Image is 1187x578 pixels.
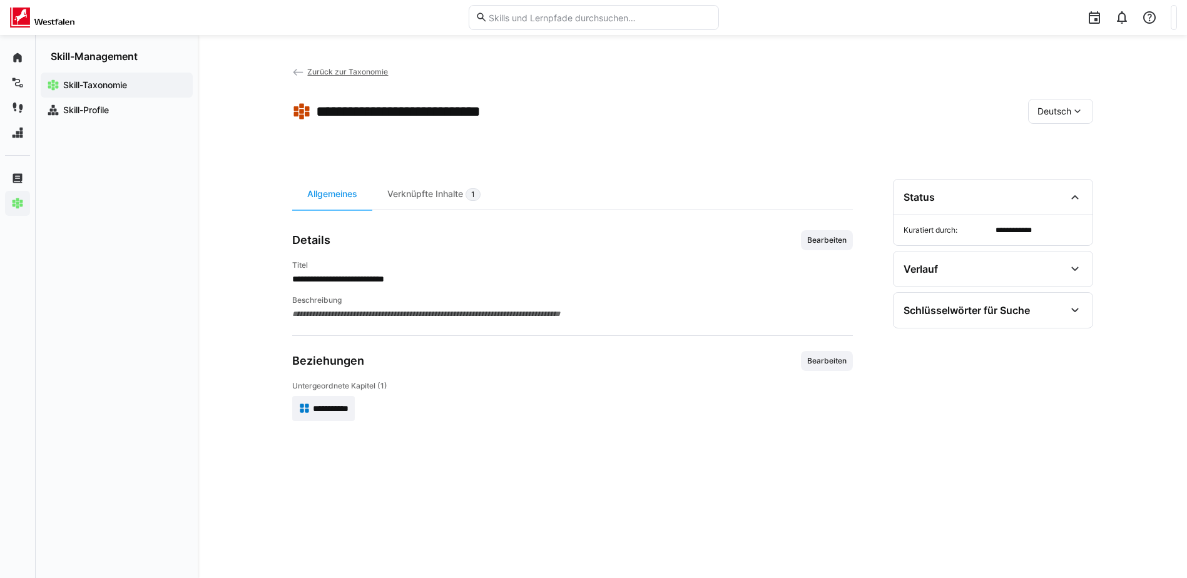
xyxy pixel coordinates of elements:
[292,67,389,76] a: Zurück zur Taxonomie
[292,354,364,368] h3: Beziehungen
[372,179,496,210] div: Verknüpfte Inhalte
[904,225,991,235] span: Kuratiert durch:
[806,235,848,245] span: Bearbeiten
[904,191,935,203] div: Status
[292,260,853,270] h4: Titel
[292,179,372,210] div: Allgemeines
[801,351,853,371] button: Bearbeiten
[292,233,330,247] h3: Details
[904,263,938,275] div: Verlauf
[471,190,475,200] span: 1
[904,304,1030,317] div: Schlüsselwörter für Suche
[307,67,388,76] span: Zurück zur Taxonomie
[1037,105,1071,118] span: Deutsch
[806,356,848,366] span: Bearbeiten
[292,381,853,391] h4: Untergeordnete Kapitel (1)
[487,12,711,23] input: Skills und Lernpfade durchsuchen…
[292,295,853,305] h4: Beschreibung
[801,230,853,250] button: Bearbeiten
